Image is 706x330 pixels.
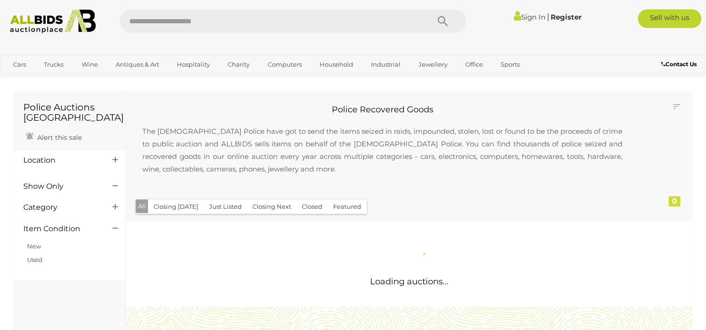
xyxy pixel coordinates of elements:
button: Closing Next [247,199,297,214]
a: Sports [495,57,526,72]
a: Sign In [514,13,545,21]
button: Closing [DATE] [148,199,204,214]
button: Featured [328,199,367,214]
h4: Item Condition [23,225,98,233]
span: Alert this sale [35,133,82,142]
b: Contact Us [661,61,697,68]
a: New [27,242,41,250]
a: Alert this sale [23,130,84,144]
a: [GEOGRAPHIC_DATA] [7,72,85,88]
a: Sell with us [638,9,701,28]
span: Loading auctions... [370,276,448,287]
h1: Police Auctions [GEOGRAPHIC_DATA] [23,102,116,123]
a: Antiques & Art [110,57,165,72]
a: Jewellery [412,57,454,72]
a: Contact Us [661,59,699,69]
h4: Location [23,156,98,165]
button: Closed [296,199,328,214]
a: Hospitality [171,57,216,72]
img: Allbids.com.au [5,9,100,34]
a: Trucks [38,57,70,72]
a: Charity [222,57,256,72]
a: Used [27,256,42,263]
h4: Show Only [23,182,98,191]
a: Register [551,13,581,21]
button: All [136,199,148,213]
a: Computers [262,57,308,72]
a: Cars [7,57,32,72]
a: Industrial [365,57,406,72]
h4: Category [23,203,98,212]
a: Office [459,57,489,72]
p: The [DEMOGRAPHIC_DATA] Police have got to send the items seized in raids, impounded, stolen, lost... [133,116,632,185]
button: Just Listed [203,199,247,214]
div: 0 [669,196,680,206]
a: Household [314,57,359,72]
a: Wine [76,57,104,72]
button: Search [419,9,466,33]
h2: Police Recovered Goods [133,105,632,115]
span: | [547,12,549,22]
